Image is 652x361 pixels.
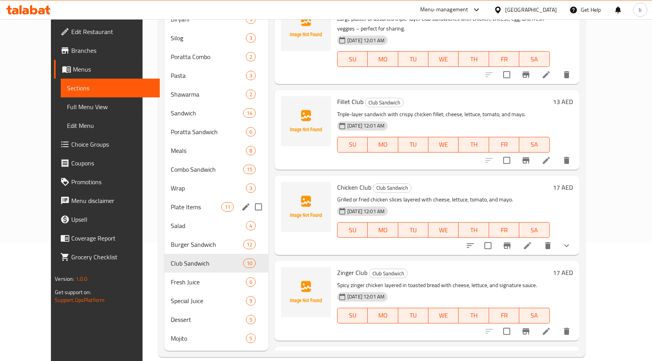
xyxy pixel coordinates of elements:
span: 11 [222,203,233,211]
span: SU [341,54,365,65]
span: TU [401,310,425,321]
span: 3 [246,72,255,79]
div: Combo Sandwich15 [164,160,268,179]
span: WE [432,225,455,236]
a: Edit menu item [542,156,551,165]
span: b [639,5,641,14]
a: Coupons [54,154,160,172]
a: Support.OpsPlatform [55,295,105,305]
span: 5 [246,316,255,323]
img: Chicken Club [281,182,331,232]
button: FR [489,51,519,67]
div: Burger Sandwich12 [164,235,268,254]
div: items [246,296,256,305]
img: Family Club [281,1,331,51]
div: items [246,33,256,43]
span: [DATE] 12:01 AM [344,37,388,44]
div: Dessert5 [164,310,268,329]
span: Salad [171,221,246,230]
span: TU [401,54,425,65]
span: MO [371,54,395,65]
button: Branch-specific-item [517,65,535,84]
div: Salad4 [164,216,268,235]
span: Grocery Checklist [71,252,154,262]
button: SU [337,51,368,67]
a: Grocery Checklist [54,248,160,266]
span: Edit Menu [67,121,154,130]
span: Plate Items [171,202,221,212]
button: delete [557,65,576,84]
span: Poratta Sandwich [171,127,246,136]
span: Get support on: [55,287,91,297]
button: WE [428,308,459,323]
span: Club Sandwich [171,259,243,268]
span: TU [401,139,425,150]
span: Combo Sandwich [171,165,243,174]
div: items [243,108,256,118]
button: delete [538,236,557,255]
div: Sandwich14 [164,104,268,122]
span: Choice Groups [71,140,154,149]
div: Shawarma2 [164,85,268,104]
span: Branches [71,46,154,55]
a: Menu disclaimer [54,191,160,210]
span: Shawarma [171,90,246,99]
span: Special Juice [171,296,246,305]
span: Edit Restaurant [71,27,154,36]
span: Select to update [480,237,496,254]
div: Silog3 [164,29,268,47]
button: WE [428,222,459,238]
span: Full Menu View [67,102,154,111]
button: TU [398,51,428,67]
a: Edit menu item [542,327,551,336]
span: [DATE] 12:01 AM [344,122,388,129]
span: Silog [171,33,246,43]
span: Club Sandwich [369,269,407,278]
div: Poratta Combo2 [164,47,268,66]
span: Dessert [171,315,246,324]
div: Menu-management [420,5,468,14]
button: TH [459,137,489,153]
div: items [246,90,256,99]
div: items [243,165,256,174]
a: Full Menu View [61,97,160,116]
button: MO [368,137,398,153]
button: Branch-specific-item [517,322,535,341]
div: items [246,221,256,230]
button: MO [368,308,398,323]
span: SA [522,225,546,236]
span: Mojito [171,334,246,343]
div: Special Juice9 [164,291,268,310]
div: items [246,315,256,324]
span: 12 [244,241,255,248]
a: Upsell [54,210,160,229]
span: Meals [171,146,246,155]
span: Poratta Combo [171,52,246,61]
span: Club Sandwich [365,98,403,107]
span: SU [341,310,365,321]
span: Fresh Juice [171,277,246,287]
span: 10 [244,260,255,267]
button: TH [459,51,489,67]
div: items [221,202,234,212]
div: Plate Items11edit [164,198,268,216]
img: Zinger Club [281,267,331,317]
span: WE [432,54,455,65]
div: Mojito5 [164,329,268,348]
button: SA [519,137,549,153]
nav: Menu sections [164,7,268,351]
span: FR [492,139,516,150]
span: MO [371,310,395,321]
span: Chicken Club [337,181,371,193]
img: Fillet Club [281,96,331,146]
button: SA [519,51,549,67]
span: 2 [246,53,255,61]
